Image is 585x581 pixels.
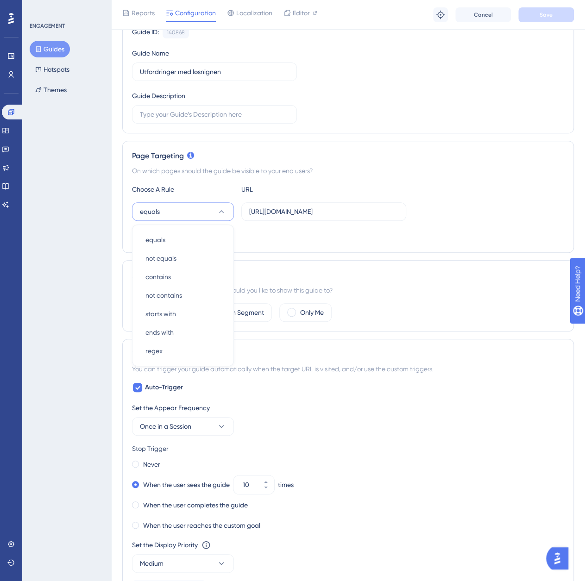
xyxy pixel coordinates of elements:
[145,308,176,319] span: starts with
[132,349,564,360] div: Trigger
[132,184,234,195] div: Choose A Rule
[138,268,228,286] button: contains
[132,285,564,296] div: Which segment of the audience would you like to show this guide to?
[145,382,183,393] span: Auto-Trigger
[132,363,564,375] div: You can trigger your guide automatically when the target URL is visited, and/or use the custom tr...
[132,539,198,550] div: Set the Display Priority
[278,479,294,490] div: times
[132,165,564,176] div: On which pages should the guide be visible to your end users?
[30,41,70,57] button: Guides
[132,270,564,281] div: Audience Segmentation
[132,90,185,101] div: Guide Description
[138,342,228,360] button: regex
[132,48,169,59] div: Guide Name
[138,305,228,323] button: starts with
[236,7,272,19] span: Localization
[249,206,398,217] input: yourwebsite.com/path
[132,150,564,162] div: Page Targeting
[143,520,260,531] label: When the user reaches the custom goal
[140,421,191,432] span: Once in a Session
[143,500,248,511] label: When the user completes the guide
[241,184,343,195] div: URL
[140,109,289,119] input: Type your Guide’s Description here
[138,249,228,268] button: not equals
[145,290,182,301] span: not contains
[167,29,185,36] div: 140868
[140,206,160,217] span: equals
[145,345,163,356] span: regex
[175,7,216,19] span: Configuration
[143,479,230,490] label: When the user sees the guide
[540,11,553,19] span: Save
[132,417,234,436] button: Once in a Session
[300,307,324,318] label: Only Me
[145,253,176,264] span: not equals
[132,554,234,573] button: Medium
[132,402,564,413] div: Set the Appear Frequency
[30,61,75,78] button: Hotspots
[132,202,234,221] button: equals
[145,271,171,282] span: contains
[140,558,164,569] span: Medium
[145,327,174,338] span: ends with
[140,67,289,77] input: Type your Guide’s Name here
[132,443,564,454] div: Stop Trigger
[22,2,58,13] span: Need Help?
[30,81,72,98] button: Themes
[213,307,264,318] label: Custom Segment
[138,323,228,342] button: ends with
[138,286,228,305] button: not contains
[138,231,228,249] button: equals
[143,459,160,470] label: Never
[132,26,159,38] div: Guide ID:
[518,7,574,22] button: Save
[30,22,65,30] div: ENGAGEMENT
[145,234,165,245] span: equals
[474,11,493,19] span: Cancel
[132,7,155,19] span: Reports
[546,544,574,572] iframe: UserGuiding AI Assistant Launcher
[293,7,310,19] span: Editor
[455,7,511,22] button: Cancel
